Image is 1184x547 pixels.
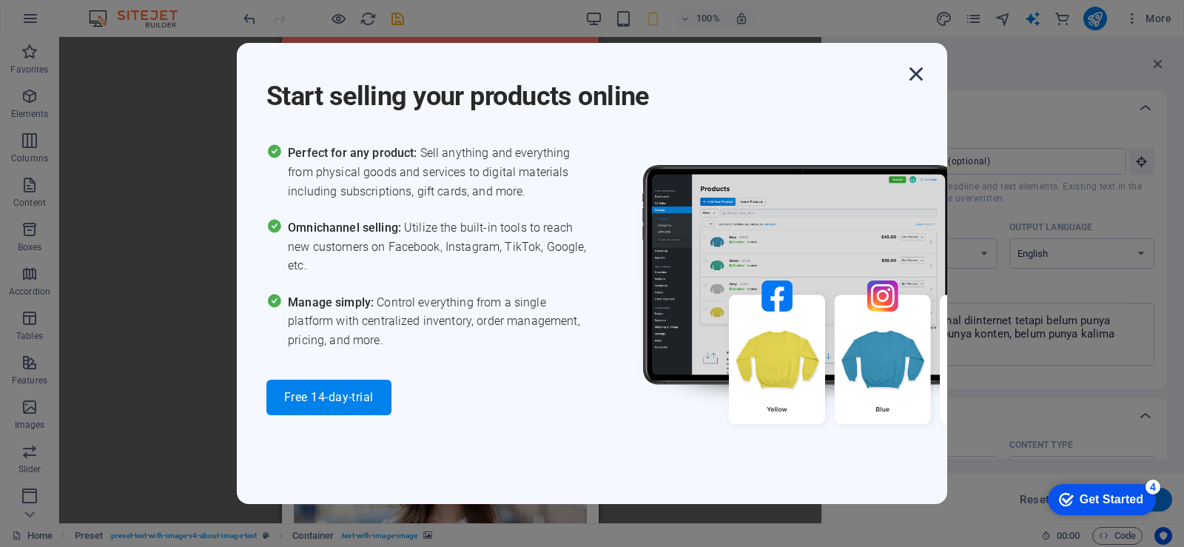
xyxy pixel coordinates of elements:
span: Control everything from a single platform with centralized inventory, order management, pricing, ... [288,293,592,350]
span: Perfect for any product: [288,146,420,160]
span: Omnichannel selling: [288,221,404,235]
span: Free 14-day-trial [284,392,374,403]
h1: Start selling your products online [266,61,903,114]
button: Free 14-day-trial [266,380,391,415]
span: Sell anything and everything from physical goods and services to digital materials including subs... [288,144,592,201]
span: Utilize the built-in tools to reach new customers on Facebook, Instagram, TikTok, Google, etc. [288,218,592,275]
span: Manage simply: [288,295,377,309]
div: Get Started 4 items remaining, 20% complete [12,7,120,38]
img: promo_image.png [618,144,1062,467]
div: Get Started [44,16,107,30]
div: 4 [110,3,124,18]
